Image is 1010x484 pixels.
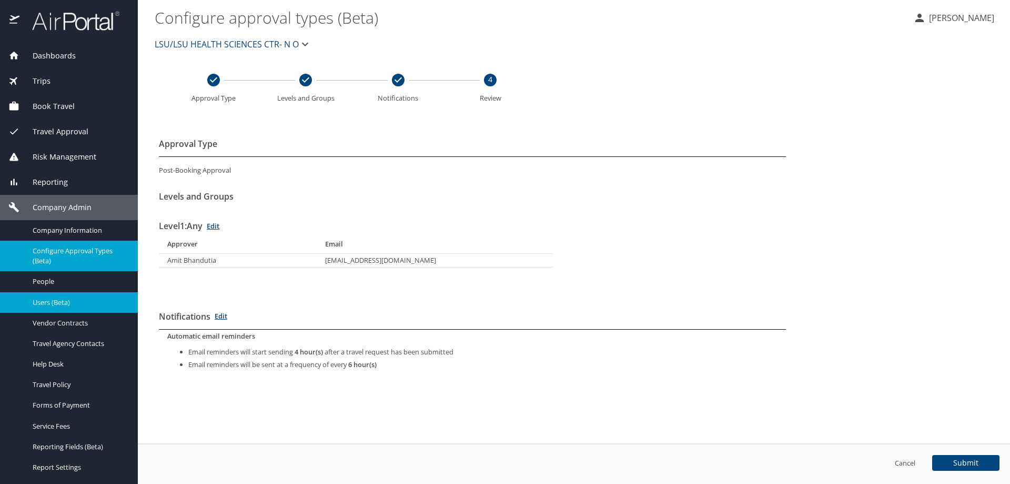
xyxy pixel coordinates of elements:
th: Email [317,234,553,254]
span: Configure Approval Types (Beta) [33,246,125,266]
img: airportal-logo.png [21,11,119,31]
li: Email reminders will be sent at a frequency of every [188,360,786,372]
span: Approval Type [171,95,256,102]
text: 4 [488,74,492,84]
p: spacing [155,429,993,436]
span: Help Desk [33,359,125,369]
span: Levels and Groups [264,95,348,102]
span: Travel Approval [19,126,88,137]
h2: Approval Type [159,135,217,152]
h2: Level 1 : Any [159,218,203,234]
span: Submit [953,459,978,467]
span: Service Fees [33,421,125,431]
h1: Configure approval types (Beta) [155,1,905,34]
td: [EMAIL_ADDRESS][DOMAIN_NAME] [317,254,553,268]
span: Travel Policy [33,380,125,390]
span: Report Settings [33,462,125,472]
span: Book Travel [19,101,75,112]
button: [PERSON_NAME] [909,8,998,27]
span: Review [449,95,533,102]
h2: Notifications [159,308,210,325]
img: icon-airportal.png [9,11,21,31]
a: Edit [207,221,219,231]
span: Travel Agency Contacts [33,339,125,349]
h2: Levels and Groups [159,188,234,205]
button: Submit [932,455,999,471]
span: Users (Beta) [33,298,125,308]
th: Amit Bhandutia [159,254,317,268]
span: Reporting Fields (Beta) [33,442,125,452]
li: Email reminders will start sending after a travel request has been submitted [188,347,786,359]
span: Trips [19,75,50,87]
span: People [33,276,125,287]
span: Company Admin [19,202,92,213]
strong: 6 hour(s) [348,360,377,369]
span: Dashboards [19,50,76,62]
span: Vendor Contracts [33,318,125,328]
span: Forms of Payment [33,400,125,410]
span: Company Information [33,225,125,235]
p: spacing [159,289,786,295]
a: Cancel [895,458,915,468]
strong: 4 hour(s) [295,347,323,357]
span: Notifications [356,95,440,102]
h3: Automatic email reminders [167,330,786,343]
a: Edit [215,311,227,321]
span: Reporting [19,176,68,188]
span: Risk Management [19,151,96,163]
table: simple table [159,234,553,268]
span: LSU/LSU HEALTH SCIENCES CTR- N O [155,37,299,52]
p: [PERSON_NAME] [926,12,994,24]
p: Post-Booking Approval [159,165,786,176]
button: LSU/LSU HEALTH SCIENCES CTR- N O [150,34,316,55]
th: Approver [159,234,317,254]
